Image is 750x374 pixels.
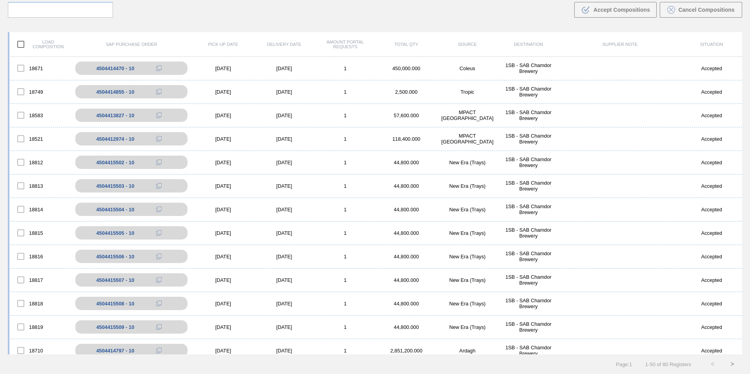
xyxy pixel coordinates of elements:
div: Situation [681,42,742,47]
div: 4504415507 - 10 [96,277,134,283]
div: Amount Portal Requests [315,40,376,49]
div: 4504414797 - 10 [96,348,134,354]
div: [DATE] [193,113,254,118]
div: 4504415502 - 10 [96,160,134,165]
div: [DATE] [254,136,315,142]
div: 57,600.000 [376,113,437,118]
div: 4504415505 - 10 [96,230,134,236]
div: Accepted [681,324,742,330]
div: 18814 [9,201,71,218]
div: 4504412974 - 10 [96,136,134,142]
div: 18521 [9,131,71,147]
div: 1SB - SAB Chamdor Brewery [498,109,559,121]
div: 1SB - SAB Chamdor Brewery [498,251,559,262]
div: 44,800.000 [376,160,437,165]
div: 44,800.000 [376,254,437,260]
button: Accept Compositions [574,2,657,18]
div: 18710 [9,342,71,359]
div: 1SB - SAB Chamdor Brewery [498,62,559,74]
div: Supplier Note [559,42,681,47]
div: 44,800.000 [376,301,437,307]
div: 118,400.000 [376,136,437,142]
div: Copy [151,181,167,191]
div: 4504414470 - 10 [96,65,134,71]
div: 1SB - SAB Chamdor Brewery [498,86,559,98]
div: 1SB - SAB Chamdor Brewery [498,298,559,309]
div: [DATE] [193,160,254,165]
div: New Era (Trays) [437,183,498,189]
div: Accepted [681,207,742,212]
div: Tropic [437,89,498,95]
div: [DATE] [193,277,254,283]
div: New Era (Trays) [437,160,498,165]
div: Copy [151,275,167,285]
div: 1 [315,301,376,307]
div: New Era (Trays) [437,277,498,283]
div: [DATE] [254,324,315,330]
div: 1 [315,230,376,236]
div: New Era (Trays) [437,254,498,260]
span: Cancel Compositions [678,7,734,13]
div: 18671 [9,60,71,76]
button: Cancel Compositions [660,2,742,18]
div: 2,851,200.000 [376,348,437,354]
div: 18813 [9,178,71,194]
span: 1 - 50 of 80 Registers [644,361,691,367]
div: Source [437,42,498,47]
div: Copy [151,111,167,120]
div: 1 [315,324,376,330]
div: 44,800.000 [376,277,437,283]
div: New Era (Trays) [437,324,498,330]
div: 1 [315,277,376,283]
div: Coleus [437,65,498,71]
div: Copy [151,299,167,308]
div: Accepted [681,230,742,236]
div: [DATE] [193,89,254,95]
div: 1SB - SAB Chamdor Brewery [498,321,559,333]
div: 1 [315,207,376,212]
div: 1SB - SAB Chamdor Brewery [498,156,559,168]
div: Accepted [681,65,742,71]
div: [DATE] [254,277,315,283]
button: > [723,354,742,374]
div: Copy [151,205,167,214]
div: Accepted [681,160,742,165]
div: 18816 [9,248,71,265]
div: New Era (Trays) [437,301,498,307]
div: [DATE] [254,89,315,95]
div: [DATE] [254,183,315,189]
div: Copy [151,87,167,96]
div: [DATE] [193,348,254,354]
div: [DATE] [254,207,315,212]
div: [DATE] [193,254,254,260]
div: Copy [151,64,167,73]
div: 1SB - SAB Chamdor Brewery [498,180,559,192]
div: Copy [151,134,167,143]
span: Page : 1 [616,361,632,367]
div: 1SB - SAB Chamdor Brewery [498,227,559,239]
div: [DATE] [254,348,315,354]
div: 44,800.000 [376,324,437,330]
div: 44,800.000 [376,183,437,189]
div: [DATE] [193,207,254,212]
div: Copy [151,252,167,261]
div: Accepted [681,277,742,283]
div: 44,800.000 [376,230,437,236]
div: 4504415503 - 10 [96,183,134,189]
div: 1 [315,160,376,165]
div: Accepted [681,301,742,307]
div: [DATE] [254,160,315,165]
div: [DATE] [193,65,254,71]
div: 18583 [9,107,71,123]
div: 4504413827 - 10 [96,113,134,118]
div: 18812 [9,154,71,171]
div: Destination [498,42,559,47]
div: 1 [315,113,376,118]
div: 1 [315,65,376,71]
div: 1 [315,183,376,189]
div: New Era (Trays) [437,207,498,212]
div: Accepted [681,348,742,354]
div: [DATE] [193,301,254,307]
div: 1 [315,254,376,260]
div: 18818 [9,295,71,312]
